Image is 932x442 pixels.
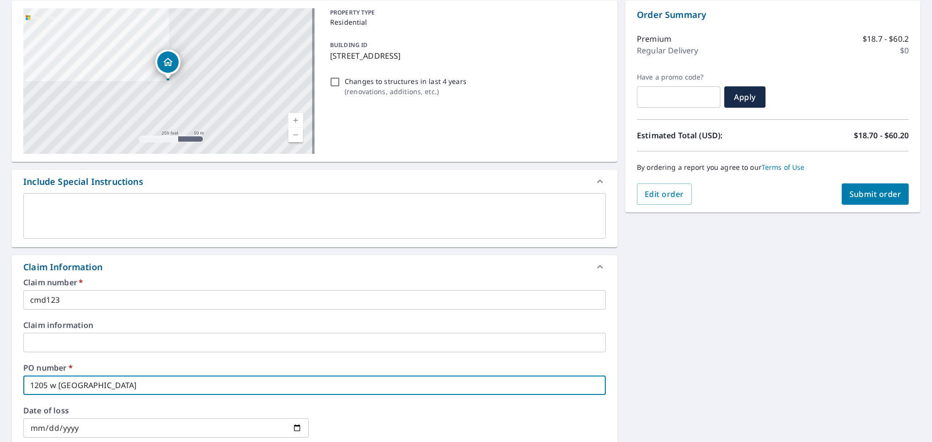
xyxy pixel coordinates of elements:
[23,175,143,188] div: Include Special Instructions
[288,113,303,128] a: Current Level 17, Zoom In
[724,86,766,108] button: Apply
[345,76,466,86] p: Changes to structures in last 4 years
[345,86,466,97] p: ( renovations, additions, etc. )
[288,128,303,142] a: Current Level 17, Zoom Out
[330,41,367,49] p: BUILDING ID
[637,45,698,56] p: Regular Delivery
[330,17,602,27] p: Residential
[645,189,684,199] span: Edit order
[637,130,773,141] p: Estimated Total (USD):
[637,163,909,172] p: By ordering a report you agree to our
[12,170,617,193] div: Include Special Instructions
[155,49,181,80] div: Dropped pin, building 1, Residential property, 1205 W Highland Ave Kinston, NC 28501
[637,8,909,21] p: Order Summary
[732,92,758,102] span: Apply
[842,183,909,205] button: Submit order
[637,183,692,205] button: Edit order
[23,261,102,274] div: Claim Information
[23,278,606,286] label: Claim number
[854,130,909,141] p: $18.70 - $60.20
[23,364,606,372] label: PO number
[637,33,671,45] p: Premium
[637,73,720,82] label: Have a promo code?
[23,321,606,329] label: Claim information
[863,33,909,45] p: $18.7 - $60.2
[330,50,602,62] p: [STREET_ADDRESS]
[762,163,805,172] a: Terms of Use
[12,255,617,278] div: Claim Information
[849,189,901,199] span: Submit order
[23,407,309,414] label: Date of loss
[900,45,909,56] p: $0
[330,8,602,17] p: PROPERTY TYPE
